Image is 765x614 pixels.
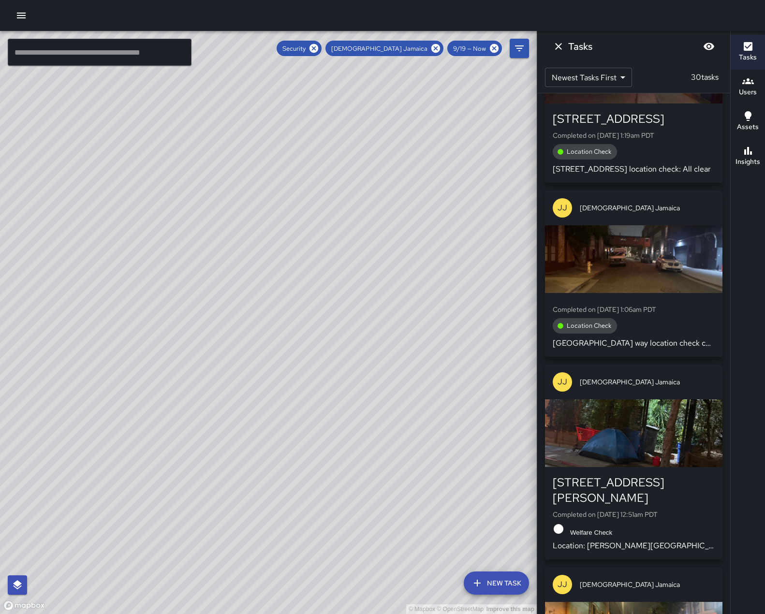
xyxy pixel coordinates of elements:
[325,44,433,53] span: [DEMOGRAPHIC_DATA] Jamaica
[739,52,757,63] h6: Tasks
[277,41,322,56] div: Security
[553,475,715,506] div: [STREET_ADDRESS][PERSON_NAME]
[580,203,715,213] span: [DEMOGRAPHIC_DATA] Jamaica
[568,39,592,54] h6: Tasks
[580,580,715,589] span: [DEMOGRAPHIC_DATA] Jamaica
[553,510,715,519] p: Completed on [DATE] 12:51am PDT
[561,147,617,156] span: Location Check
[699,37,719,56] button: Blur
[558,579,567,590] p: JJ
[731,104,765,139] button: Assets
[558,202,567,214] p: JJ
[545,365,722,559] button: JJ[DEMOGRAPHIC_DATA] Jamaica[STREET_ADDRESS][PERSON_NAME]Completed on [DATE] 12:51am PDTWelfare C...
[553,163,715,175] p: [STREET_ADDRESS] location check: All clear
[553,111,715,127] div: [STREET_ADDRESS]
[553,305,715,314] p: Completed on [DATE] 1:06am PDT
[277,44,311,53] span: Security
[731,139,765,174] button: Insights
[553,131,715,140] p: Completed on [DATE] 1:19am PDT
[731,35,765,70] button: Tasks
[510,39,529,58] button: Filters
[736,157,760,167] h6: Insights
[731,70,765,104] button: Users
[447,41,502,56] div: 9/19 — Now
[325,41,443,56] div: [DEMOGRAPHIC_DATA] Jamaica
[558,376,567,388] p: JJ
[553,540,715,552] p: Location: [PERSON_NAME][GEOGRAPHIC_DATA]. Welfare check performed on Caucasian Adult [DEMOGRAPHIC...
[553,337,715,349] p: [GEOGRAPHIC_DATA] way location check conducted: All clear
[545,190,722,357] button: JJ[DEMOGRAPHIC_DATA] JamaicaCompleted on [DATE] 1:06am PDTLocation Check[GEOGRAPHIC_DATA] way loc...
[545,68,632,87] div: Newest Tasks First
[464,571,529,595] button: New Task
[561,322,617,330] span: Location Check
[737,122,759,132] h6: Assets
[549,37,568,56] button: Dismiss
[564,529,618,536] span: Welfare Check
[580,377,715,387] span: [DEMOGRAPHIC_DATA] Jamaica
[739,87,757,98] h6: Users
[687,72,722,83] p: 30 tasks
[447,44,492,53] span: 9/19 — Now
